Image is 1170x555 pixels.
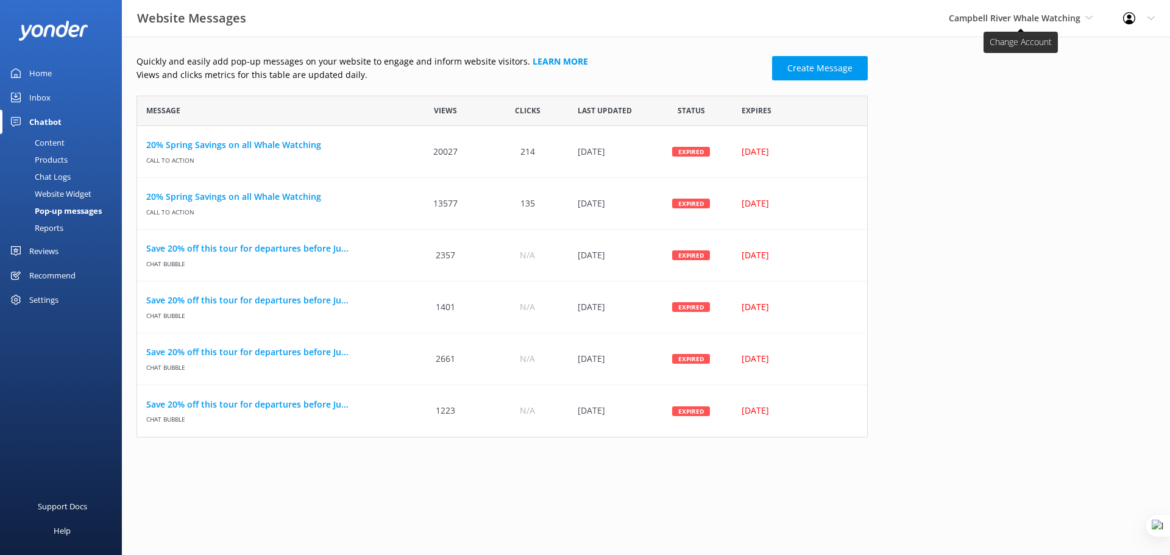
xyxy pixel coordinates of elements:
[146,255,395,268] span: Chat bubble
[569,126,650,178] div: 01 May 2025
[7,151,68,168] div: Products
[136,126,868,178] div: row
[672,147,710,157] div: Expired
[405,281,486,333] div: 1401
[146,242,395,255] a: Save 20% off this tour for departures before Ju...
[38,494,87,518] div: Support Docs
[146,411,395,424] span: Chat bubble
[772,56,868,80] a: Create Message
[405,385,486,437] div: 1223
[7,168,71,185] div: Chat Logs
[742,404,851,417] div: [DATE]
[949,12,1080,24] span: Campbell River Whale Watching
[405,126,486,178] div: 20027
[742,352,851,366] div: [DATE]
[7,134,122,151] a: Content
[520,404,535,417] span: N/A
[29,61,52,85] div: Home
[136,126,868,437] div: grid
[146,203,395,216] span: Call to action
[136,55,765,68] p: Quickly and easily add pop-up messages on your website to engage and inform website visitors.
[672,199,710,208] div: Expired
[136,333,868,385] div: row
[486,126,568,178] div: 214
[742,197,851,210] div: [DATE]
[569,178,650,230] div: 01 May 2025
[146,307,395,320] span: Chat bubble
[136,281,868,333] div: row
[742,145,851,158] div: [DATE]
[137,9,246,28] h3: Website Messages
[672,302,710,312] div: Expired
[742,105,771,116] span: Expires
[29,288,58,312] div: Settings
[569,385,650,437] div: 01 May 2025
[672,406,710,415] div: Expired
[672,250,710,260] div: Expired
[146,190,395,203] a: 20% Spring Savings on all Whale Watching
[136,68,765,82] p: Views and clicks metrics for this table are updated daily.
[520,352,535,366] span: N/A
[7,185,91,202] div: Website Widget
[405,333,486,385] div: 2661
[146,138,395,152] a: 20% Spring Savings on all Whale Watching
[7,168,122,185] a: Chat Logs
[678,105,705,116] span: Status
[7,202,102,219] div: Pop-up messages
[29,263,76,288] div: Recommend
[742,300,851,314] div: [DATE]
[29,110,62,134] div: Chatbot
[405,178,486,230] div: 13577
[136,178,868,230] div: row
[672,354,710,364] div: Expired
[146,359,395,372] span: Chat bubble
[569,281,650,333] div: 01 May 2025
[520,249,535,262] span: N/A
[569,230,650,281] div: 01 May 2025
[146,345,395,359] a: Save 20% off this tour for departures before Ju...
[146,105,180,116] span: Message
[7,134,65,151] div: Content
[7,219,63,236] div: Reports
[146,152,395,164] span: Call to action
[405,230,486,281] div: 2357
[54,518,71,543] div: Help
[7,202,122,219] a: Pop-up messages
[7,151,122,168] a: Products
[742,249,851,262] div: [DATE]
[29,239,58,263] div: Reviews
[29,85,51,110] div: Inbox
[520,300,535,314] span: N/A
[578,105,632,116] span: Last updated
[515,105,541,116] span: Clicks
[146,294,395,307] a: Save 20% off this tour for departures before Ju...
[18,21,88,41] img: yonder-white-logo.png
[136,230,868,281] div: row
[7,185,122,202] a: Website Widget
[486,178,568,230] div: 135
[434,105,457,116] span: Views
[533,55,588,67] a: Learn more
[146,398,395,411] a: Save 20% off this tour for departures before Ju...
[7,219,122,236] a: Reports
[136,385,868,437] div: row
[569,333,650,385] div: 01 May 2025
